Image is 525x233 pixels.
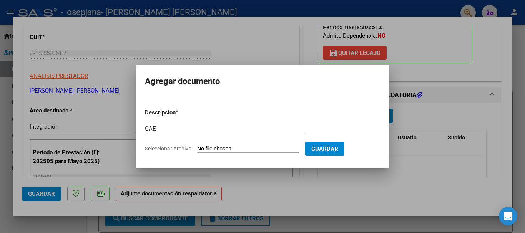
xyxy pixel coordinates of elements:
[499,207,517,225] div: Open Intercom Messenger
[145,108,216,117] p: Descripcion
[145,145,191,152] span: Seleccionar Archivo
[145,74,380,89] h2: Agregar documento
[305,142,344,156] button: Guardar
[311,145,338,152] span: Guardar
